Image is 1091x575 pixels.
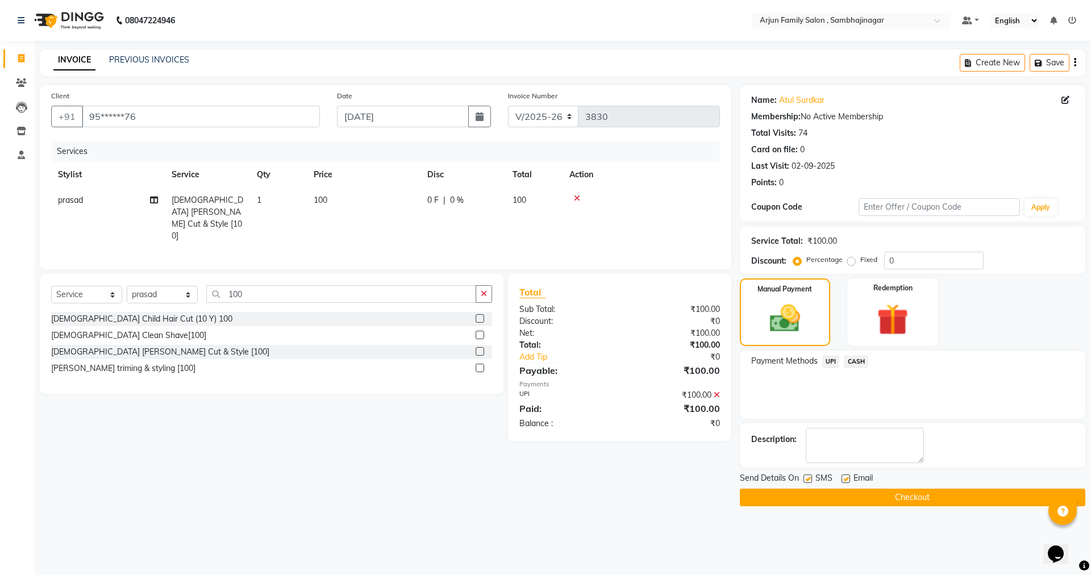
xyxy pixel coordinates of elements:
div: 0 [779,177,784,189]
div: ₹100.00 [619,339,728,351]
a: Atul Surdkar [779,94,825,106]
div: Total: [511,339,619,351]
label: Invoice Number [508,91,557,101]
img: _cash.svg [760,301,810,336]
div: Payments [519,380,720,389]
input: Enter Offer / Coupon Code [859,198,1020,216]
th: Service [165,162,250,188]
img: logo [29,5,107,36]
a: PREVIOUS INVOICES [109,55,189,65]
div: ₹100.00 [619,327,728,339]
div: Payable: [511,364,619,377]
div: Last Visit: [751,160,789,172]
div: [PERSON_NAME] triming & styling [100] [51,363,195,374]
div: Total Visits: [751,127,796,139]
button: Apply [1025,199,1057,216]
button: Create New [960,54,1025,72]
th: Qty [250,162,307,188]
div: Paid: [511,402,619,415]
label: Client [51,91,69,101]
input: Search by Name/Mobile/Email/Code [82,106,320,127]
span: prasad [58,195,83,205]
span: Total [519,286,545,298]
th: Price [307,162,420,188]
div: [DEMOGRAPHIC_DATA] [PERSON_NAME] Cut & Style [100] [51,346,269,358]
label: Redemption [873,283,913,293]
div: Balance : [511,418,619,430]
div: Points: [751,177,777,189]
span: UPI [822,355,840,368]
span: SMS [815,472,832,486]
iframe: chat widget [1043,530,1080,564]
div: ₹100.00 [619,364,728,377]
span: 0 % [450,194,464,206]
span: 0 F [427,194,439,206]
label: Percentage [806,255,843,265]
label: Date [337,91,352,101]
div: ₹0 [619,315,728,327]
div: UPI [511,389,619,401]
div: ₹0 [619,418,728,430]
div: 74 [798,127,807,139]
span: 1 [257,195,261,205]
label: Fixed [860,255,877,265]
span: [DEMOGRAPHIC_DATA] [PERSON_NAME] Cut & Style [100] [172,195,243,241]
div: Net: [511,327,619,339]
img: _gift.svg [867,300,918,339]
div: No Active Membership [751,111,1074,123]
div: [DEMOGRAPHIC_DATA] Clean Shave[100] [51,330,206,341]
th: Action [563,162,720,188]
div: Discount: [511,315,619,327]
div: Description: [751,434,797,445]
button: +91 [51,106,83,127]
div: Discount: [751,255,786,267]
div: 02-09-2025 [792,160,835,172]
th: Stylist [51,162,165,188]
label: Manual Payment [757,284,812,294]
div: Service Total: [751,235,803,247]
th: Disc [420,162,506,188]
span: 100 [513,195,526,205]
span: 100 [314,195,327,205]
a: Add Tip [511,351,638,363]
div: [DEMOGRAPHIC_DATA] Child Hair Cut (10 Y) 100 [51,313,232,325]
th: Total [506,162,563,188]
b: 08047224946 [125,5,175,36]
span: Payment Methods [751,355,818,367]
div: ₹100.00 [619,389,728,401]
span: CASH [844,355,868,368]
div: Services [52,141,728,162]
span: Send Details On [740,472,799,486]
a: INVOICE [53,50,95,70]
div: Card on file: [751,144,798,156]
div: Coupon Code [751,201,859,213]
div: Name: [751,94,777,106]
div: Sub Total: [511,303,619,315]
button: Save [1030,54,1069,72]
span: | [443,194,445,206]
div: ₹100.00 [807,235,837,247]
span: Email [853,472,873,486]
div: ₹0 [638,351,728,363]
button: Checkout [740,489,1085,506]
div: Membership: [751,111,801,123]
div: ₹100.00 [619,303,728,315]
div: ₹100.00 [619,402,728,415]
input: Search or Scan [206,285,476,303]
div: 0 [800,144,805,156]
